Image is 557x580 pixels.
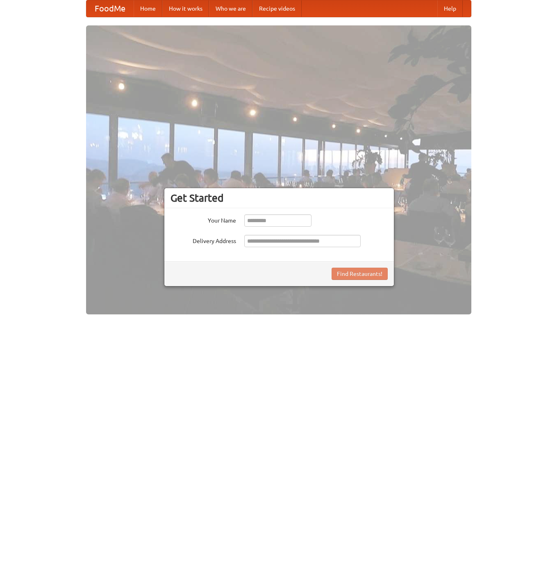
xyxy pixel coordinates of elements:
[209,0,252,17] a: Who we are
[252,0,302,17] a: Recipe videos
[171,192,388,204] h3: Get Started
[86,0,134,17] a: FoodMe
[437,0,463,17] a: Help
[171,235,236,245] label: Delivery Address
[332,268,388,280] button: Find Restaurants!
[162,0,209,17] a: How it works
[134,0,162,17] a: Home
[171,214,236,225] label: Your Name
